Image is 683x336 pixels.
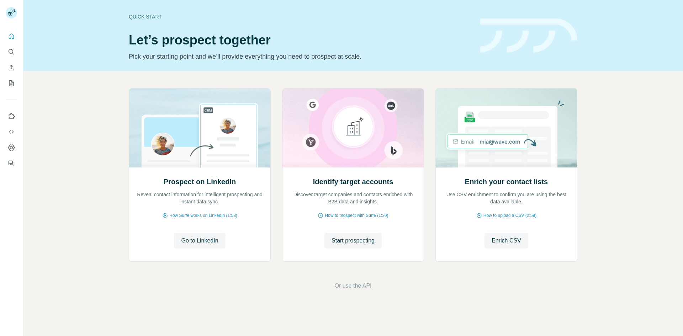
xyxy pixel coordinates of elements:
[6,30,17,43] button: Quick start
[174,233,225,249] button: Go to LinkedIn
[129,13,472,20] div: Quick start
[129,52,472,62] p: Pick your starting point and we’ll provide everything you need to prospect at scale.
[129,33,472,47] h1: Let’s prospect together
[324,233,382,249] button: Start prospecting
[181,236,218,245] span: Go to LinkedIn
[6,157,17,170] button: Feedback
[6,126,17,138] button: Use Surfe API
[492,236,521,245] span: Enrich CSV
[334,282,371,290] button: Or use the API
[332,236,375,245] span: Start prospecting
[6,110,17,123] button: Use Surfe on LinkedIn
[136,191,263,205] p: Reveal contact information for intelligent prospecting and instant data sync.
[129,89,271,167] img: Prospect on LinkedIn
[282,89,424,167] img: Identify target accounts
[443,191,570,205] p: Use CSV enrichment to confirm you are using the best data available.
[290,191,417,205] p: Discover target companies and contacts enriched with B2B data and insights.
[313,177,393,187] h2: Identify target accounts
[465,177,548,187] h2: Enrich your contact lists
[435,89,577,167] img: Enrich your contact lists
[6,61,17,74] button: Enrich CSV
[480,18,577,53] img: banner
[485,233,528,249] button: Enrich CSV
[6,77,17,90] button: My lists
[325,212,388,219] span: How to prospect with Surfe (1:30)
[169,212,237,219] span: How Surfe works on LinkedIn (1:58)
[164,177,236,187] h2: Prospect on LinkedIn
[6,141,17,154] button: Dashboard
[6,46,17,58] button: Search
[483,212,536,219] span: How to upload a CSV (2:59)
